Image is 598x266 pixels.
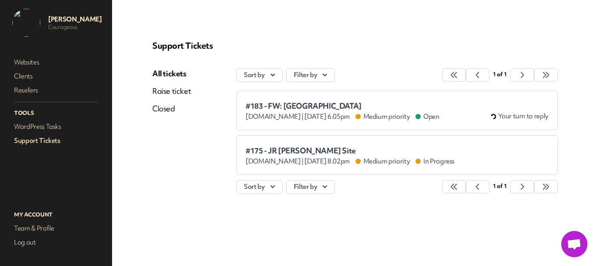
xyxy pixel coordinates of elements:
[152,103,191,114] a: Closed
[12,56,100,68] a: Websites
[356,157,410,166] span: Medium priority
[12,209,100,220] p: My Account
[246,146,454,155] span: #175 - JR [PERSON_NAME] Site
[236,91,558,130] a: #183 - FW: [GEOGRAPHIC_DATA] [DOMAIN_NAME] | [DATE] 6.05pm Medium priority Open Your turn to reply
[12,121,100,133] a: WordPress Tasks
[12,222,100,234] a: Team & Profile
[416,112,440,121] span: Open
[286,68,335,82] button: Filter by
[493,182,507,190] span: 1 of 1
[236,135,558,175] a: #175 - JR [PERSON_NAME] Site [DOMAIN_NAME] | [DATE] 8.02pm Medium priority In Progress
[561,231,587,257] a: Open chat
[416,157,454,166] span: In Progress
[246,112,440,121] div: [DATE] 6.05pm
[246,157,303,166] span: [DOMAIN_NAME] |
[246,157,454,166] div: [DATE] 8.02pm
[12,107,100,119] p: Tools
[246,102,440,110] span: #183 - FW: [GEOGRAPHIC_DATA]
[12,135,100,147] a: Support Tickets
[48,15,102,24] p: [PERSON_NAME]
[12,70,100,82] a: Clients
[48,24,102,31] p: Courageous
[152,68,191,79] a: All tickets
[286,180,335,194] button: Filter by
[246,112,303,121] span: [DOMAIN_NAME] |
[493,71,507,78] span: 1 of 1
[236,68,283,82] button: Sort by
[356,112,410,121] span: Medium priority
[12,236,100,248] a: Log out
[498,112,549,121] span: Your turn to reply
[12,84,100,96] a: Resellers
[152,86,191,96] a: Raise ticket
[152,40,558,51] p: Support Tickets
[236,180,283,194] button: Sort by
